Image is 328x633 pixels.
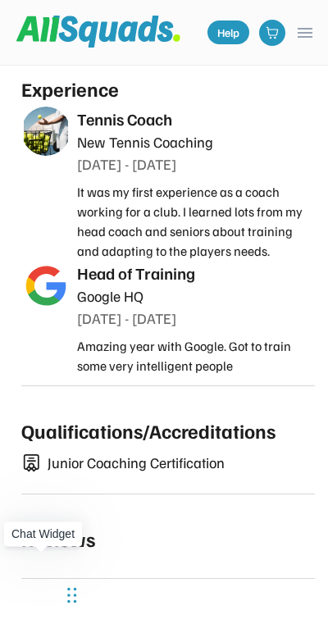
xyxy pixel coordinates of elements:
a: Help [207,20,249,44]
img: certificate-01.svg [21,453,41,472]
img: 01%20%281%29.png [21,107,71,156]
div: Reviews [21,524,95,553]
div: Junior Coaching Certification [48,452,315,474]
img: Prefix%20copy.svg [21,261,71,310]
button: menu [295,23,315,43]
div: [DATE] - [DATE] [77,307,315,330]
div: Head of Training [77,261,315,285]
div: New Tennis Coaching [77,131,315,153]
img: Squad%20Logo.svg [16,16,180,47]
div: Google HQ [77,285,315,307]
img: shopping-cart-01%20%281%29.svg [266,26,279,39]
div: Tennis Coach [77,107,315,131]
div: Qualifications/Accreditations [21,416,276,445]
div: Experience [21,74,119,103]
div: Amazing year with Google. Got to train some very intelligent people [77,336,315,376]
div: [DATE] - [DATE] [77,153,315,175]
div: It was my first experience as a coach working for a club. I learned lots from my head coach and s... [77,182,315,261]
